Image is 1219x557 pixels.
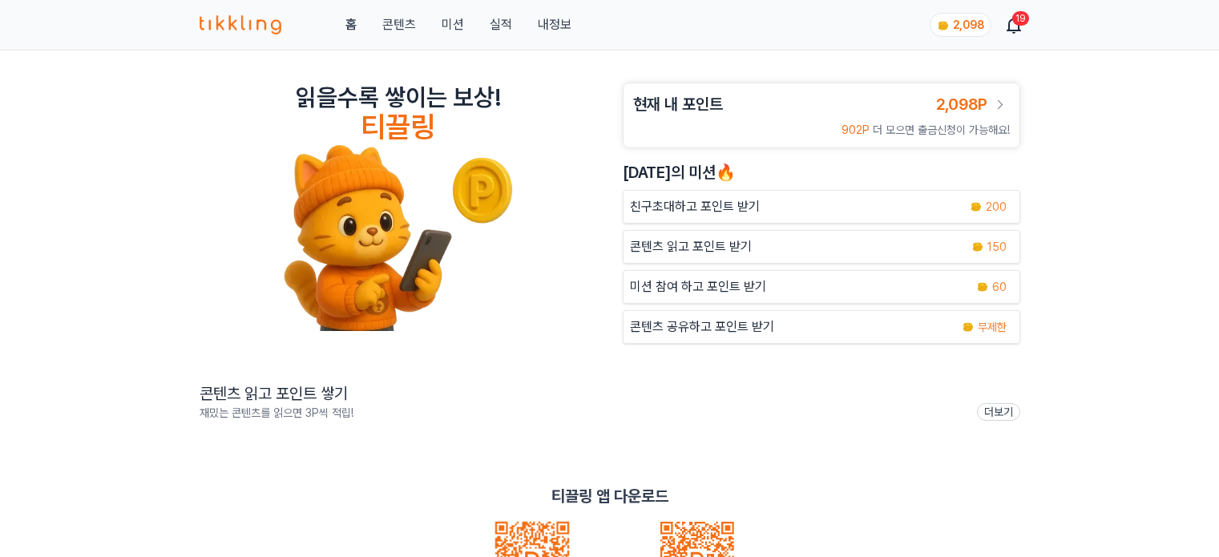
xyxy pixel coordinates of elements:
[296,83,501,111] h2: 읽을수록 쌓이는 보상!
[936,93,1010,115] a: 2,098P
[630,237,752,256] p: 콘텐츠 읽고 포인트 받기
[200,405,353,421] p: 재밌는 콘텐츠를 읽으면 3P씩 적립!
[623,310,1020,344] a: 콘텐츠 공유하고 포인트 받기 coin 무제한
[930,13,988,37] a: coin 2,098
[987,239,1007,255] span: 150
[978,319,1007,335] span: 무제한
[976,281,989,293] img: coin
[623,161,1020,184] h2: [DATE]의 미션🔥
[970,200,983,213] img: coin
[971,240,984,253] img: coin
[992,279,1007,295] span: 60
[633,93,723,115] h3: 현재 내 포인트
[630,317,774,337] p: 콘텐츠 공유하고 포인트 받기
[1007,15,1020,34] a: 19
[937,19,950,32] img: coin
[873,123,1010,136] span: 더 모으면 출금신청이 가능해요!
[200,15,282,34] img: 티끌링
[551,485,668,507] p: 티끌링 앱 다운로드
[623,190,1020,224] button: 친구초대하고 포인트 받기 coin 200
[953,18,984,31] span: 2,098
[538,15,571,34] a: 내정보
[623,230,1020,264] a: 콘텐츠 읽고 포인트 받기 coin 150
[283,143,514,331] img: tikkling_character
[962,321,975,333] img: coin
[623,270,1020,304] button: 미션 참여 하고 포인트 받기 coin 60
[977,403,1020,421] a: 더보기
[630,197,760,216] p: 친구초대하고 포인트 받기
[345,15,357,34] a: 홈
[361,111,435,143] h4: 티끌링
[630,277,766,297] p: 미션 참여 하고 포인트 받기
[986,199,1007,215] span: 200
[382,15,416,34] a: 콘텐츠
[490,15,512,34] a: 실적
[936,95,987,114] span: 2,098P
[1012,11,1029,26] div: 19
[442,15,464,34] button: 미션
[200,382,353,405] h2: 콘텐츠 읽고 포인트 쌓기
[842,123,870,136] span: 902P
